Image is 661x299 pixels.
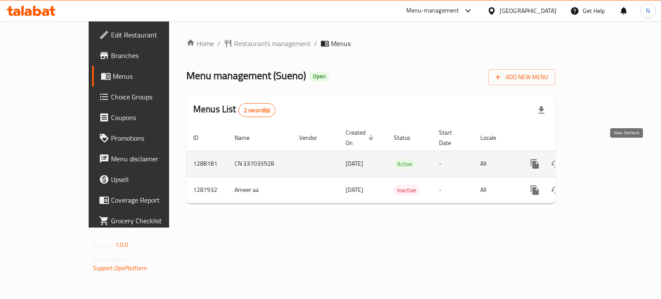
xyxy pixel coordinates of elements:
a: Upsell [92,169,199,190]
td: All [473,151,518,177]
span: Name [235,133,261,143]
h2: Menus List [193,103,275,117]
a: Grocery Checklist [92,210,199,231]
span: Add New Menu [495,72,548,83]
td: - [432,177,473,203]
span: Open [309,73,329,80]
td: All [473,177,518,203]
span: Promotions [111,133,192,143]
span: [DATE] [346,158,363,169]
a: Promotions [92,128,199,148]
a: Restaurants management [224,38,311,49]
td: Ameer aa [228,177,292,203]
div: Total records count [238,103,276,117]
span: Locale [480,133,507,143]
span: Menu disclaimer [111,154,192,164]
span: N [646,6,650,15]
span: Upsell [111,174,192,185]
a: Menu disclaimer [92,148,199,169]
span: Get support on: [93,254,133,265]
a: Coupons [92,107,199,128]
span: Menus [113,71,192,81]
button: Change Status [545,154,566,174]
a: Branches [92,45,199,66]
span: [DATE] [346,184,363,195]
div: [GEOGRAPHIC_DATA] [500,6,556,15]
span: Menus [331,38,351,49]
span: Status [394,133,422,143]
span: Menu management ( Sueno ) [186,66,306,85]
td: 1288181 [186,151,228,177]
span: ID [193,133,210,143]
a: Choice Groups [92,86,199,107]
span: Created On [346,127,377,148]
a: Support.OpsPlatform [93,262,148,274]
div: Menu-management [406,6,459,16]
nav: breadcrumb [186,38,555,49]
button: more [525,180,545,200]
td: CN 337035928 [228,151,292,177]
td: 1287932 [186,177,228,203]
span: Coverage Report [111,195,192,205]
table: enhanced table [186,125,614,203]
span: Active [394,159,416,169]
li: / [314,38,317,49]
span: 2 record(s) [239,106,275,114]
a: Home [186,38,214,49]
span: Inactive [394,185,420,195]
span: Restaurants management [234,38,311,49]
span: Branches [111,50,192,61]
button: Add New Menu [488,69,555,85]
td: - [432,151,473,177]
span: Grocery Checklist [111,216,192,226]
a: Edit Restaurant [92,25,199,45]
span: Start Date [439,127,463,148]
div: Open [309,71,329,82]
span: 1.0.0 [115,239,129,250]
li: / [217,38,220,49]
span: Version: [93,239,114,250]
a: Coverage Report [92,190,199,210]
span: Vendor [299,133,328,143]
span: Coupons [111,112,192,123]
span: Choice Groups [111,92,192,102]
button: more [525,154,545,174]
span: Edit Restaurant [111,30,192,40]
th: Actions [518,125,614,151]
div: Export file [531,100,552,120]
a: Menus [92,66,199,86]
